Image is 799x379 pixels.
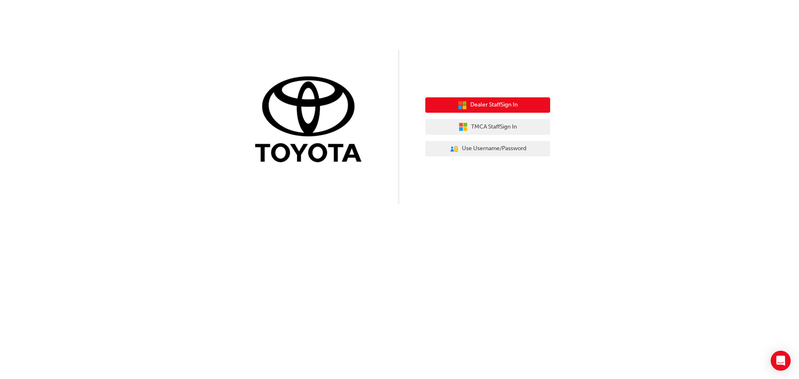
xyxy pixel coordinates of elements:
span: TMCA Staff Sign In [471,122,517,132]
button: TMCA StaffSign In [425,119,550,135]
img: Trak [249,74,374,166]
div: Open Intercom Messenger [771,351,791,371]
span: Use Username/Password [462,144,526,154]
span: Dealer Staff Sign In [470,100,518,110]
button: Dealer StaffSign In [425,97,550,113]
button: Use Username/Password [425,141,550,157]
